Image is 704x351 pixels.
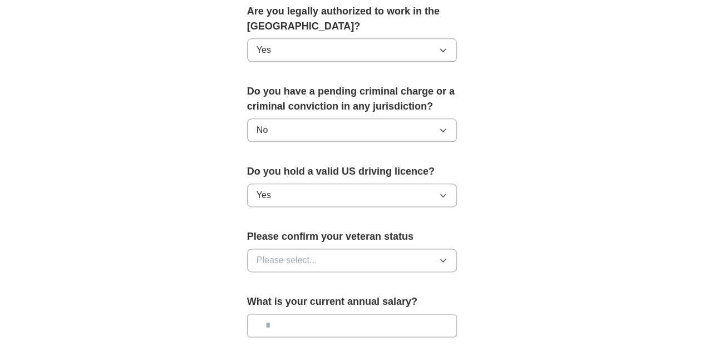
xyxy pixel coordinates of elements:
[247,164,457,179] label: Do you hold a valid US driving licence?
[247,38,457,62] button: Yes
[257,254,317,267] span: Please select...
[247,294,457,309] label: What is your current annual salary?
[247,84,457,114] label: Do you have a pending criminal charge or a criminal conviction in any jurisdiction?
[247,4,457,34] label: Are you legally authorized to work in the [GEOGRAPHIC_DATA]?
[247,118,457,142] button: No
[247,249,457,272] button: Please select...
[257,43,271,57] span: Yes
[247,184,457,207] button: Yes
[247,229,457,244] label: Please confirm your veteran status
[257,189,271,202] span: Yes
[257,123,268,137] span: No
